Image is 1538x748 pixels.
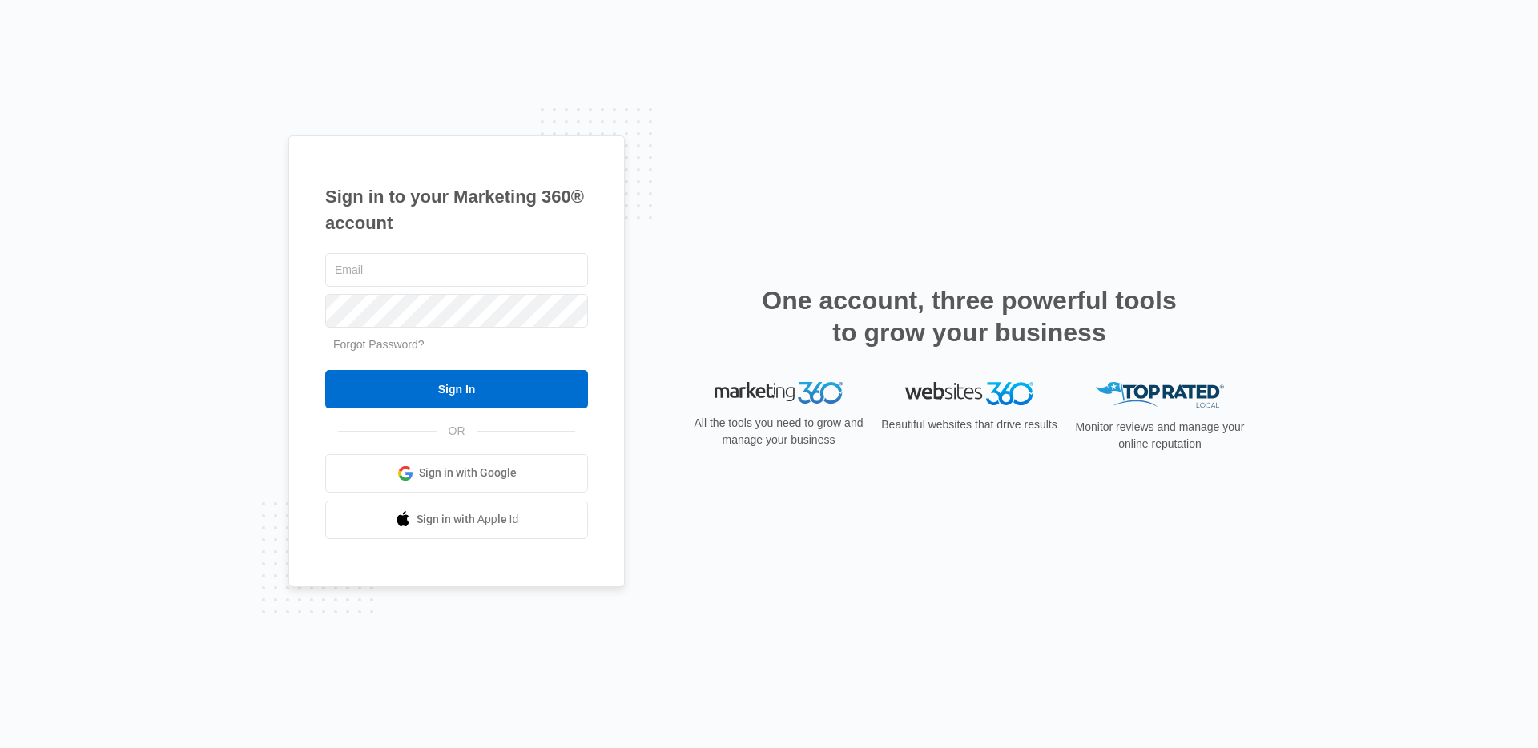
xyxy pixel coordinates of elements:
[419,464,517,481] span: Sign in with Google
[333,338,425,351] a: Forgot Password?
[325,501,588,539] a: Sign in with Apple Id
[417,511,519,528] span: Sign in with Apple Id
[325,183,588,236] h1: Sign in to your Marketing 360® account
[325,253,588,287] input: Email
[1096,382,1224,408] img: Top Rated Local
[905,382,1033,405] img: Websites 360
[437,423,477,440] span: OR
[325,454,588,493] a: Sign in with Google
[689,415,868,448] p: All the tools you need to grow and manage your business
[715,382,843,404] img: Marketing 360
[1070,419,1250,452] p: Monitor reviews and manage your online reputation
[880,416,1059,433] p: Beautiful websites that drive results
[325,370,588,408] input: Sign In
[757,284,1182,348] h2: One account, three powerful tools to grow your business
